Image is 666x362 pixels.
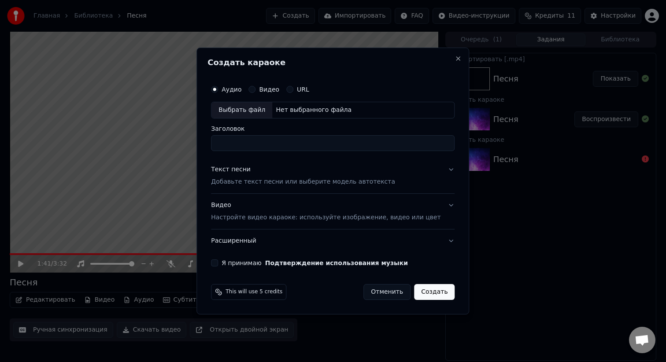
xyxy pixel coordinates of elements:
[211,213,440,222] p: Настройте видео караоке: используйте изображение, видео или цвет
[259,86,279,92] label: Видео
[207,59,458,66] h2: Создать караоке
[211,165,251,174] div: Текст песни
[211,194,455,229] button: ВидеоНастройте видео караоке: используйте изображение, видео или цвет
[211,126,455,132] label: Заголовок
[222,260,408,266] label: Я принимаю
[211,177,395,186] p: Добавьте текст песни или выберите модель автотекста
[272,106,355,115] div: Нет выбранного файла
[265,260,408,266] button: Я принимаю
[414,284,455,300] button: Создать
[211,229,455,252] button: Расширенный
[222,86,241,92] label: Аудио
[226,288,282,296] span: This will use 5 credits
[211,158,455,193] button: Текст песниДобавьте текст песни или выберите модель автотекста
[363,284,411,300] button: Отменить
[297,86,309,92] label: URL
[211,102,272,118] div: Выбрать файл
[211,201,440,222] div: Видео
